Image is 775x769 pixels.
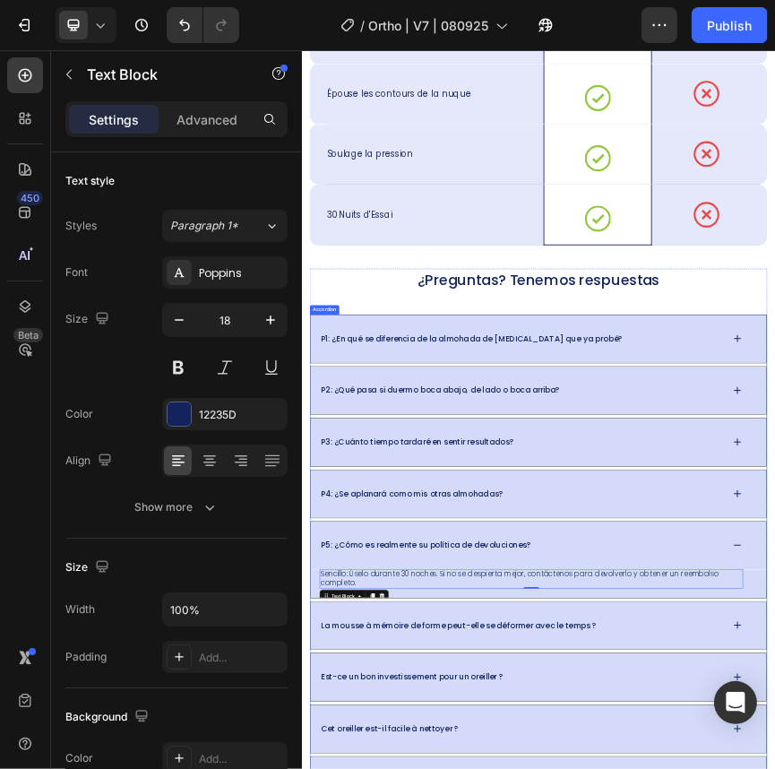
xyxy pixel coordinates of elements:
[199,650,283,666] div: Add...
[65,750,93,766] div: Color
[692,7,767,43] button: Publish
[65,406,93,422] div: Color
[368,16,488,35] span: Ortho | V7 | 080925
[65,173,115,189] div: Text style
[40,642,731,670] div: Rich Text Editor. Editing area: main
[360,16,365,35] span: /
[87,64,239,85] p: Text Block
[65,601,95,618] div: Width
[13,328,43,342] div: Beta
[163,593,287,626] input: Auto
[65,307,113,332] div: Size
[43,644,728,667] p: P1: ¿En qué se diferencia de la almohada de [MEDICAL_DATA] que ya probé?
[22,582,82,598] div: Accordion
[199,265,283,281] div: Poppins
[167,7,239,43] div: Undo/Redo
[17,191,43,205] div: 450
[65,649,107,665] div: Padding
[65,218,97,234] div: Styles
[89,110,139,129] p: Settings
[65,491,288,523] button: Show more
[199,407,283,423] div: 12235D
[135,498,219,516] div: Show more
[714,681,757,724] div: Open Intercom Messenger
[65,556,113,580] div: Size
[162,210,288,242] button: Paragraph 1*
[199,751,283,767] div: Add...
[302,50,775,769] iframe: Design area
[65,264,88,281] div: Font
[65,705,152,730] div: Background
[177,110,237,129] p: Advanced
[65,449,116,473] div: Align
[707,16,752,35] div: Publish
[170,218,238,234] span: Paragraph 1*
